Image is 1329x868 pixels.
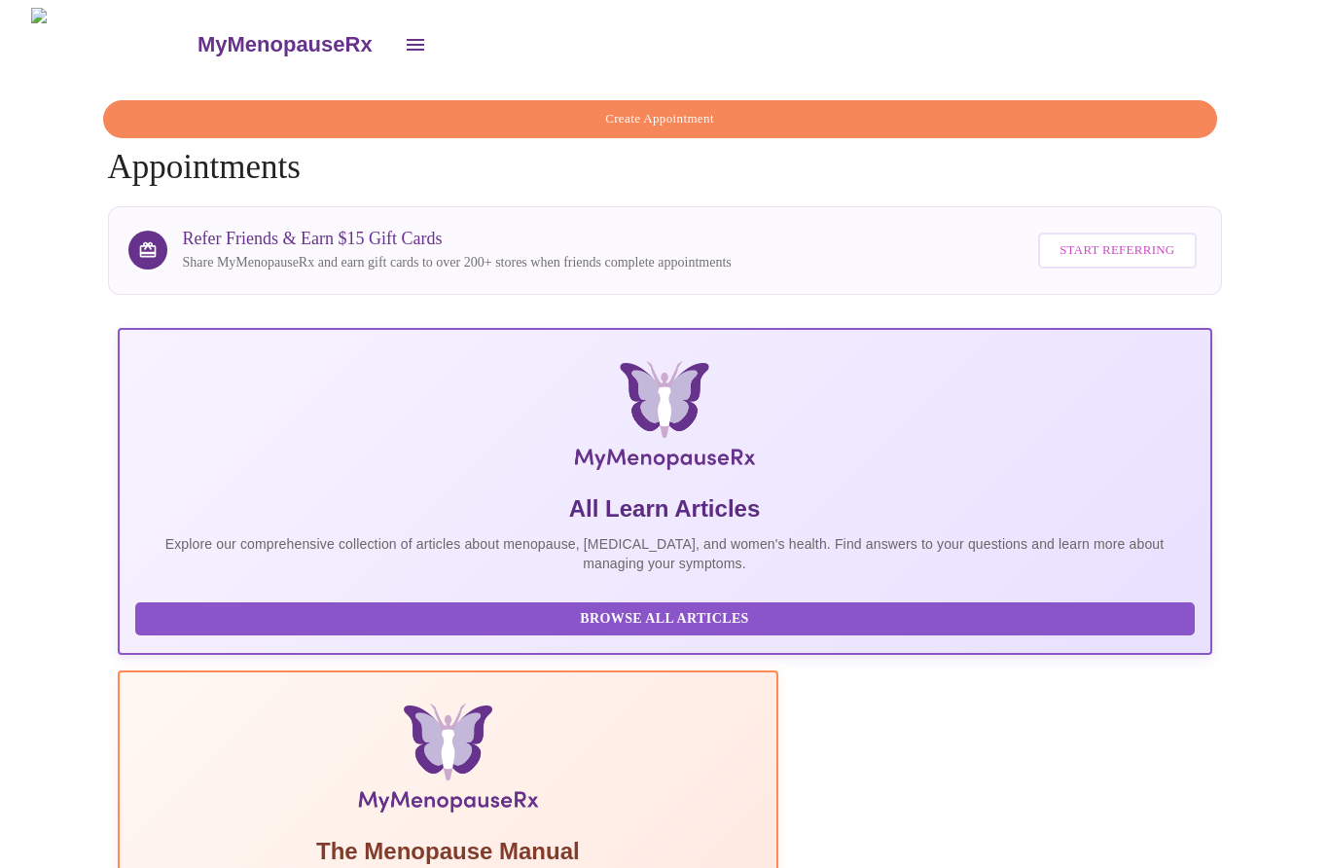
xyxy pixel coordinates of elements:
[183,229,732,249] h3: Refer Friends & Earn $15 Gift Cards
[234,704,662,820] img: Menopause Manual
[31,8,195,81] img: MyMenopauseRx Logo
[392,21,439,68] button: open drawer
[126,108,1195,130] span: Create Appointment
[135,493,1195,524] h5: All Learn Articles
[1060,239,1174,262] span: Start Referring
[155,607,1175,632] span: Browse All Articles
[108,100,1222,187] h4: Appointments
[183,253,732,272] p: Share MyMenopauseRx and earn gift cards to over 200+ stores when friends complete appointments
[135,836,762,867] h5: The Menopause Manual
[103,100,1217,138] button: Create Appointment
[195,11,391,79] a: MyMenopauseRx
[135,534,1195,573] p: Explore our comprehensive collection of articles about menopause, [MEDICAL_DATA], and women's hea...
[135,602,1195,636] button: Browse All Articles
[135,608,1200,625] a: Browse All Articles
[1038,233,1196,269] button: Start Referring
[299,361,1029,478] img: MyMenopauseRx Logo
[198,32,373,57] h3: MyMenopauseRx
[1033,223,1201,278] a: Start Referring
